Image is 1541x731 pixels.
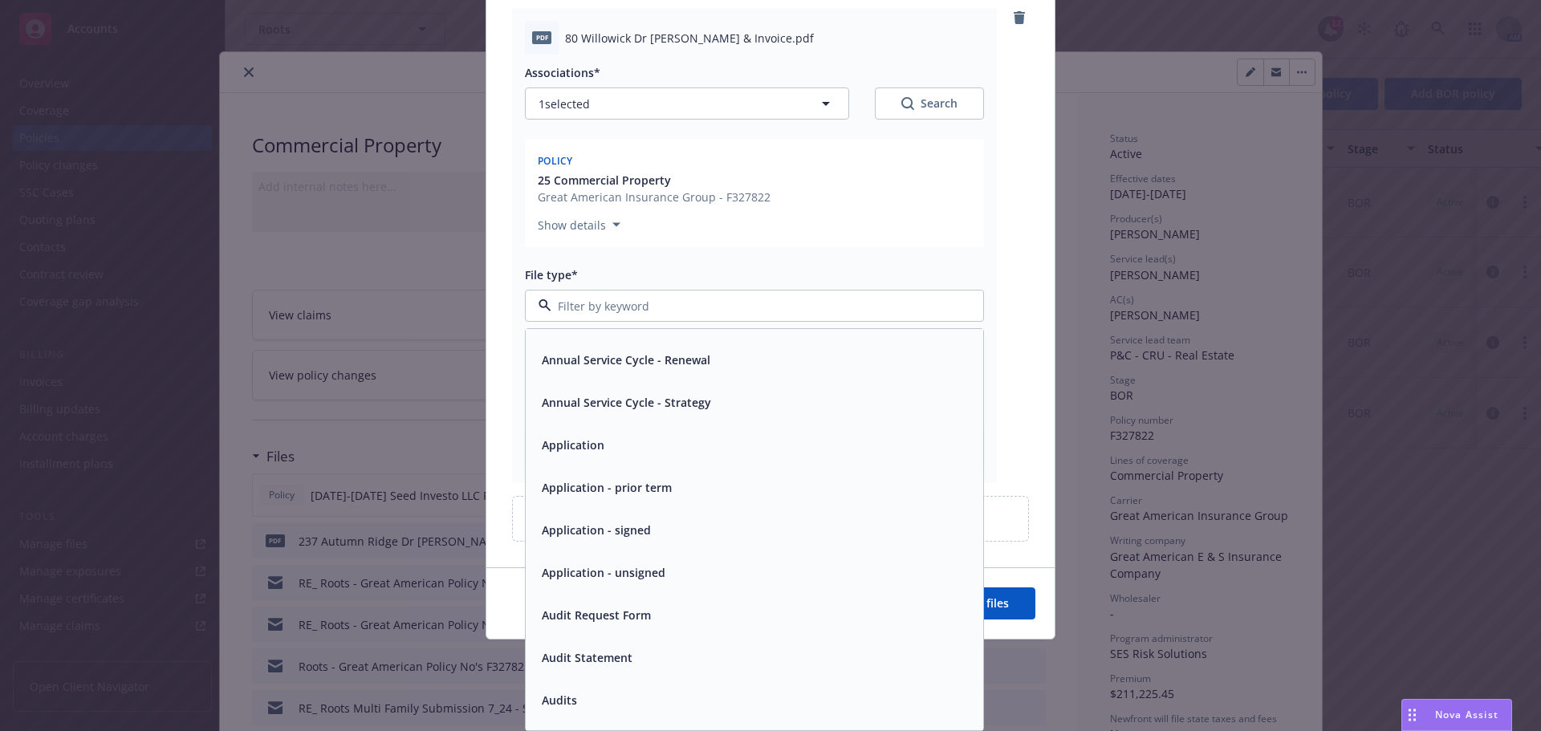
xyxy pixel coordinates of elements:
[512,496,1029,542] div: Upload new files
[542,479,672,496] button: Application - prior term
[1435,708,1498,721] span: Nova Assist
[542,692,577,709] button: Audits
[542,564,665,581] button: Application - unsigned
[542,649,632,666] button: Audit Statement
[935,587,1035,619] button: Add files
[542,607,651,623] button: Audit Request Form
[1401,699,1512,731] button: Nova Assist
[962,595,1009,611] span: Add files
[542,522,651,538] button: Application - signed
[1402,700,1422,730] div: Drag to move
